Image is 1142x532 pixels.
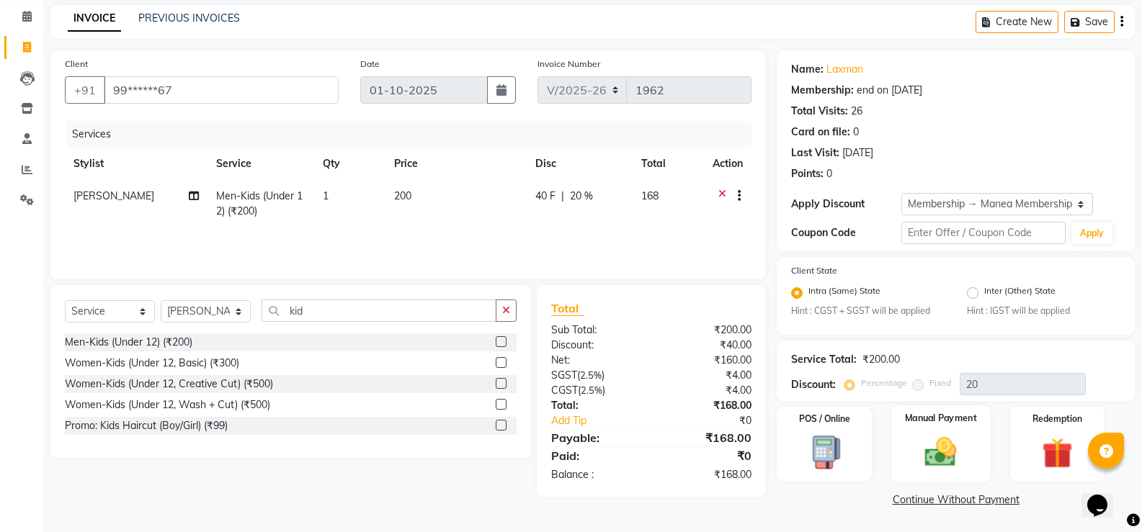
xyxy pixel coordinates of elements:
div: [DATE] [842,145,873,161]
img: _gift.svg [1032,434,1082,472]
div: end on [DATE] [857,83,922,98]
div: ( ) [540,368,651,383]
a: Add Tip [540,413,670,428]
div: Membership: [791,83,854,98]
div: Points: [791,166,824,181]
input: Search by Name/Mobile/Email/Code [104,76,339,104]
div: Sub Total: [540,323,651,338]
div: ( ) [540,383,651,398]
img: _cash.svg [915,434,966,471]
a: INVOICE [68,6,121,32]
span: 40 F [535,189,556,204]
div: 0 [826,166,832,181]
span: | [561,189,564,204]
div: Payable: [540,429,651,446]
button: Apply [1071,222,1112,244]
div: Women-Kids (Under 12, Basic) (₹300) [65,356,239,371]
div: Service Total: [791,352,857,367]
img: _pos-terminal.svg [800,434,849,471]
small: Hint : CGST + SGST will be applied [791,305,945,317]
th: Total [633,148,704,180]
button: Save [1064,11,1115,33]
span: 1 [323,189,329,202]
label: Client State [791,264,837,277]
input: Search or Scan [262,299,496,322]
div: ₹4.00 [651,368,762,383]
div: Coupon Code [791,225,901,240]
button: +91 [65,76,105,104]
div: Women-Kids (Under 12, Creative Cut) (₹500) [65,377,273,392]
div: Last Visit: [791,145,839,161]
th: Action [704,148,751,180]
div: Total Visits: [791,104,848,119]
div: ₹168.00 [651,398,762,413]
div: ₹160.00 [651,353,762,368]
div: ₹0 [670,413,762,428]
span: 2.5% [580,369,602,381]
button: Create New [976,11,1058,33]
span: 200 [394,189,411,202]
label: Redemption [1032,412,1082,425]
div: 26 [851,104,862,119]
div: 0 [853,125,859,140]
span: Total [551,301,584,316]
span: SGST [551,369,577,382]
div: Balance : [540,467,651,482]
label: Invoice Number [537,58,600,71]
label: POS / Online [799,412,850,425]
div: Total: [540,398,651,413]
div: ₹200.00 [862,352,900,367]
input: Enter Offer / Coupon Code [901,222,1066,244]
label: Fixed [929,377,951,389]
th: Stylist [65,148,208,180]
div: Paid: [540,447,651,464]
div: ₹200.00 [651,323,762,338]
span: 20 % [570,189,593,204]
div: Women-Kids (Under 12, Wash + Cut) (₹500) [65,397,270,412]
label: Inter (Other) State [984,284,1056,302]
div: ₹0 [651,447,762,464]
div: ₹4.00 [651,383,762,398]
label: Intra (Same) State [808,284,880,302]
div: Services [66,121,762,148]
a: Continue Without Payment [780,492,1132,508]
span: [PERSON_NAME] [73,189,154,202]
th: Price [385,148,527,180]
div: Apply Discount [791,197,901,212]
span: Men-Kids (Under 12) (₹200) [216,189,303,217]
div: ₹40.00 [651,338,762,353]
div: Discount: [791,377,836,392]
span: 168 [641,189,659,202]
small: Hint : IGST will be applied [967,305,1120,317]
th: Qty [314,148,385,180]
div: Name: [791,62,824,77]
span: 2.5% [581,384,602,396]
label: Date [360,58,380,71]
th: Service [208,148,314,180]
div: ₹168.00 [651,467,762,482]
div: Card on file: [791,125,850,140]
label: Manual Payment [905,412,977,425]
div: Men-Kids (Under 12) (₹200) [65,335,192,350]
iframe: chat widget [1081,474,1128,518]
div: ₹168.00 [651,429,762,446]
a: Laxman [826,62,863,77]
label: Percentage [861,377,907,389]
label: Client [65,58,88,71]
th: Disc [527,148,633,180]
div: Net: [540,353,651,368]
span: CGST [551,384,578,397]
div: Promo: Kids Haircut (Boy/Girl) (₹99) [65,418,228,433]
a: PREVIOUS INVOICES [138,12,240,24]
div: Discount: [540,338,651,353]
